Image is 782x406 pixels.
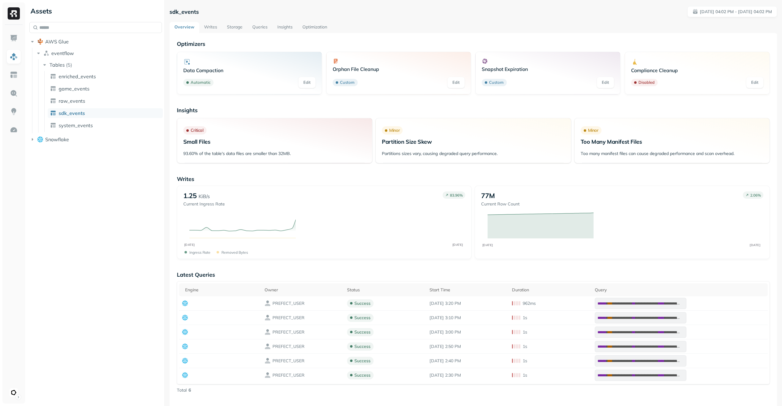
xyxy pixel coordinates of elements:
[481,201,520,207] p: Current Row Count
[298,77,316,88] a: Edit
[50,86,56,92] img: table
[382,138,565,145] p: Partition Size Skew
[512,287,588,293] div: Duration
[429,358,506,364] p: Sep 7, 2025 2:40 PM
[272,344,305,349] p: PREFECT_USER
[191,79,210,86] p: Automatic
[354,329,371,335] p: success
[354,315,371,321] p: success
[10,53,18,61] img: Assets
[265,358,271,364] img: owner
[482,243,493,247] tspan: [DATE]
[29,6,162,16] div: Assets
[429,287,506,293] div: Start Time
[177,387,187,393] p: Total
[272,372,305,378] p: PREFECT_USER
[340,79,355,86] p: Custom
[523,315,527,321] p: 1s
[59,98,85,104] span: raw_events
[523,344,527,349] p: 1s
[298,22,332,33] a: Optimization
[10,108,18,116] img: Insights
[49,62,65,68] span: Tables
[489,79,504,86] p: Custom
[631,67,763,73] p: Compliance Cleanup
[191,127,203,133] p: Critical
[448,77,465,88] a: Edit
[265,287,341,293] div: Owner
[265,372,271,378] img: owner
[177,175,770,183] p: Writes
[59,122,93,128] span: system_events
[183,191,197,200] p: 1.25
[9,388,18,397] img: Ludeo
[177,107,770,114] p: Insights
[37,39,43,45] img: root
[354,358,371,364] p: success
[222,22,247,33] a: Storage
[429,344,506,349] p: Sep 7, 2025 2:50 PM
[48,108,163,118] a: sdk_events
[687,6,777,17] button: [DATE] 04:02 PM - [DATE] 04:02 PM
[272,315,305,321] p: PREFECT_USER
[429,301,506,306] p: Sep 7, 2025 3:20 PM
[265,300,271,306] img: owner
[450,193,463,197] p: 83.96 %
[48,120,163,130] a: system_events
[588,127,598,133] p: Minor
[272,329,305,335] p: PREFECT_USER
[265,343,271,349] img: owner
[482,66,614,72] p: Snapshot Expiration
[48,72,163,81] a: enriched_events
[8,7,20,20] img: Ryft
[581,138,763,145] p: Too Many Manifest Files
[183,151,366,157] p: 93.60% of the table's data files are smaller than 32MB.
[452,243,463,247] tspan: [DATE]
[272,22,298,33] a: Insights
[429,372,506,378] p: Sep 7, 2025 2:30 PM
[51,50,74,56] span: eventflow
[581,151,763,157] p: Too many manifest files can cause degraded performance and scan overhead.
[597,77,614,88] a: Edit
[750,243,761,247] tspan: [DATE]
[183,67,316,73] p: Data Compaction
[50,98,56,104] img: table
[183,201,225,207] p: Current Ingress Rate
[45,136,69,142] span: Snowflake
[429,315,506,321] p: Sep 7, 2025 3:10 PM
[638,79,655,86] p: Disabled
[265,315,271,321] img: owner
[746,77,763,88] a: Edit
[185,287,258,293] div: Engine
[66,62,72,68] p: ( 5 )
[42,60,163,70] button: Tables(5)
[523,301,536,306] p: 962ms
[333,66,465,72] p: Orphan File Cleanup
[170,22,199,33] a: Overview
[389,127,400,133] p: Minor
[247,22,272,33] a: Queries
[43,50,49,56] img: namespace
[10,71,18,79] img: Asset Explorer
[48,96,163,106] a: raw_events
[750,193,761,197] p: 2.06 %
[354,344,371,349] p: success
[272,301,305,306] p: PREFECT_USER
[50,122,56,128] img: table
[10,34,18,42] img: Dashboard
[265,329,271,335] img: owner
[59,73,96,79] span: enriched_events
[50,110,56,116] img: table
[700,9,772,15] p: [DATE] 04:02 PM - [DATE] 04:02 PM
[354,301,371,306] p: success
[481,191,495,200] p: 77M
[59,110,85,116] span: sdk_events
[595,287,765,293] div: Query
[429,329,506,335] p: Sep 7, 2025 3:00 PM
[177,271,770,278] p: Latest Queries
[523,329,527,335] p: 1s
[221,250,248,255] p: Removed bytes
[199,22,222,33] a: Writes
[347,287,423,293] div: Status
[29,135,162,144] button: Snowflake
